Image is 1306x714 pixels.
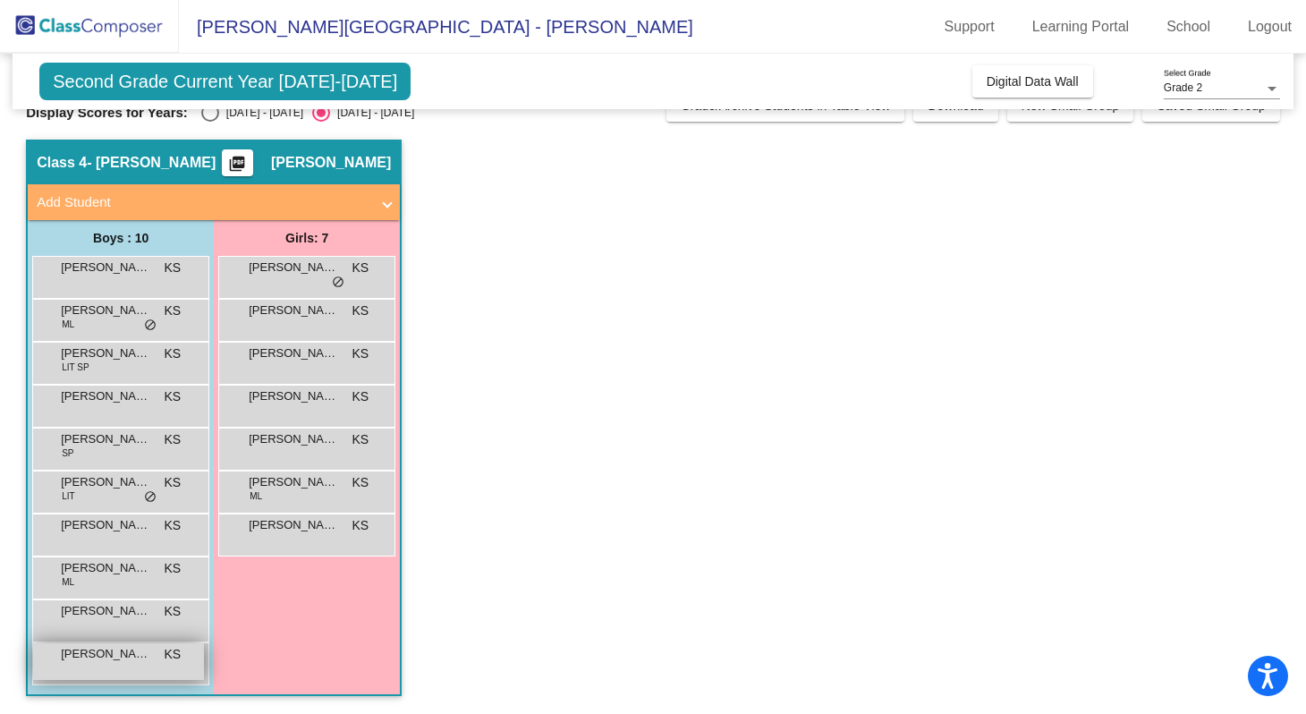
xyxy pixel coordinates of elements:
[61,344,150,362] span: [PERSON_NAME]
[62,446,73,460] span: SP
[165,559,182,578] span: KS
[144,490,157,505] span: do_not_disturb_alt
[165,473,182,492] span: KS
[62,575,74,589] span: ML
[226,155,248,180] mat-icon: picture_as_pdf
[249,387,338,405] span: [PERSON_NAME]
[352,387,369,406] span: KS
[165,516,182,535] span: KS
[61,387,150,405] span: [PERSON_NAME]
[165,302,182,320] span: KS
[165,259,182,277] span: KS
[144,319,157,333] span: do_not_disturb_alt
[249,259,338,276] span: [PERSON_NAME]
[61,302,150,319] span: [PERSON_NAME]
[61,602,150,620] span: [PERSON_NAME]
[249,516,338,534] span: [PERSON_NAME]
[62,489,74,503] span: LIT
[61,645,150,663] span: [PERSON_NAME]
[249,302,338,319] span: [PERSON_NAME]
[1018,13,1144,41] a: Learning Portal
[61,259,150,276] span: [PERSON_NAME] [PERSON_NAME]
[62,318,74,331] span: ML
[61,559,150,577] span: [PERSON_NAME]
[987,74,1079,89] span: Digital Data Wall
[1234,13,1306,41] a: Logout
[62,361,89,374] span: LIT SP
[222,149,253,176] button: Print Students Details
[352,259,369,277] span: KS
[61,473,150,491] span: [PERSON_NAME]
[165,430,182,449] span: KS
[26,105,188,121] span: Display Scores for Years:
[165,602,182,621] span: KS
[201,104,414,122] mat-radio-group: Select an option
[37,192,369,213] mat-panel-title: Add Student
[352,344,369,363] span: KS
[1152,13,1225,41] a: School
[972,65,1093,98] button: Digital Data Wall
[250,489,262,503] span: ML
[352,516,369,535] span: KS
[1164,81,1202,94] span: Grade 2
[39,63,411,100] span: Second Grade Current Year [DATE]-[DATE]
[28,184,400,220] mat-expansion-panel-header: Add Student
[249,473,338,491] span: [PERSON_NAME]
[219,105,303,121] div: [DATE] - [DATE]
[352,473,369,492] span: KS
[28,220,214,256] div: Boys : 10
[214,220,400,256] div: Girls: 7
[352,430,369,449] span: KS
[37,154,87,172] span: Class 4
[87,154,216,172] span: - [PERSON_NAME]
[249,344,338,362] span: [PERSON_NAME]
[165,344,182,363] span: KS
[330,105,414,121] div: [DATE] - [DATE]
[352,302,369,320] span: KS
[165,387,182,406] span: KS
[61,516,150,534] span: [PERSON_NAME]
[179,13,693,41] span: [PERSON_NAME][GEOGRAPHIC_DATA] - [PERSON_NAME]
[271,154,391,172] span: [PERSON_NAME]
[332,276,344,290] span: do_not_disturb_alt
[61,430,150,448] span: [PERSON_NAME]
[165,645,182,664] span: KS
[930,13,1009,41] a: Support
[249,430,338,448] span: [PERSON_NAME] [PERSON_NAME]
